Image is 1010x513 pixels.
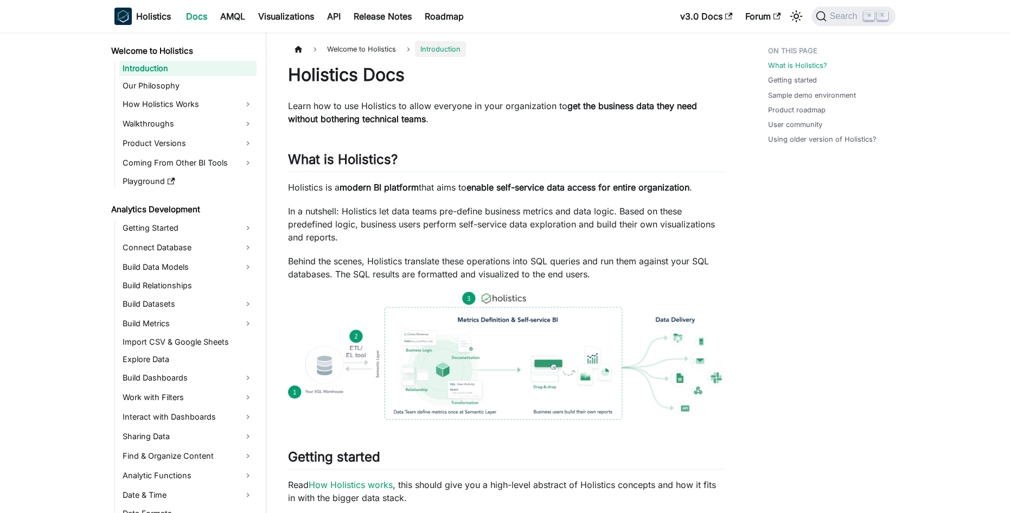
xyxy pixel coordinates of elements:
a: Build Metrics [119,315,257,332]
a: Work with Filters [119,389,257,406]
a: Home page [288,41,309,57]
a: Connect Database [119,239,257,256]
a: Build Dashboards [119,369,257,387]
a: Getting Started [119,219,257,237]
strong: modern BI platform [340,182,419,193]
h2: What is Holistics? [288,151,725,172]
p: In a nutshell: Holistics let data teams pre-define business metrics and data logic. Based on thes... [288,205,725,244]
a: Build Datasets [119,295,257,313]
a: v3.0 Docs [674,8,739,25]
a: Docs [180,8,214,25]
kbd: K [877,11,888,21]
a: AMQL [214,8,252,25]
button: Search (Command+K) [811,7,896,26]
span: Introduction [415,41,466,57]
a: Import CSV & Google Sheets [119,334,257,350]
a: Interact with Dashboards [119,408,257,426]
a: How Holistics Works [119,96,257,113]
a: Welcome to Holistics [108,43,257,59]
a: Product Versions [119,135,257,152]
h1: Holistics Docs [288,64,725,86]
a: User community [768,119,822,130]
a: Roadmap [418,8,470,25]
a: How Holistics works [309,479,393,490]
a: Walkthroughs [119,115,257,132]
img: How Holistics fits in your Data Stack [288,292,725,420]
a: Analytics Development [108,202,257,217]
a: Getting started [768,75,817,85]
a: Product roadmap [768,105,826,115]
p: Read , this should give you a high-level abstract of Holistics concepts and how it fits in with t... [288,478,725,504]
a: Build Data Models [119,258,257,276]
a: Playground [119,174,257,189]
p: Behind the scenes, Holistics translate these operations into SQL queries and run them against you... [288,255,725,281]
p: Holistics is a that aims to . [288,181,725,194]
a: Release Notes [347,8,418,25]
a: API [321,8,347,25]
a: Analytic Functions [119,467,257,484]
a: Build Relationships [119,278,257,293]
a: What is Holistics? [768,60,827,71]
a: Sample demo environment [768,90,856,100]
a: Using older version of Holistics? [768,134,877,144]
p: Learn how to use Holistics to allow everyone in your organization to . [288,99,725,125]
img: Holistics [114,8,132,25]
h2: Getting started [288,449,725,470]
a: Coming From Other BI Tools [119,154,257,172]
a: Visualizations [252,8,321,25]
a: Our Philosophy [119,78,257,93]
a: Forum [739,8,787,25]
strong: enable self-service data access for entire organization [466,182,689,193]
a: Date & Time [119,486,257,504]
kbd: ⌘ [864,11,874,21]
span: Welcome to Holistics [322,41,401,57]
button: Switch between dark and light mode (currently light mode) [788,8,805,25]
nav: Breadcrumbs [288,41,725,57]
a: Find & Organize Content [119,447,257,465]
a: Explore Data [119,352,257,367]
b: Holistics [136,10,171,23]
a: HolisticsHolistics [114,8,171,25]
a: Sharing Data [119,428,257,445]
a: Introduction [119,61,257,76]
nav: Docs sidebar [104,33,266,513]
span: Search [827,11,864,21]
